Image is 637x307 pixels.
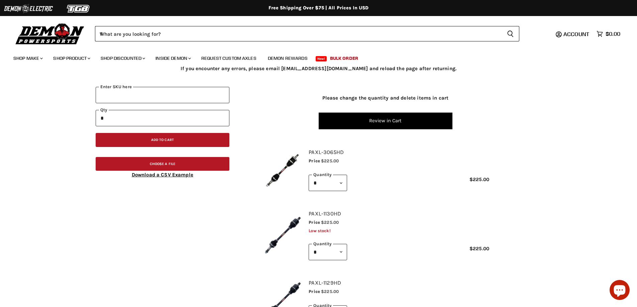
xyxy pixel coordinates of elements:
span: Low stock! [309,228,331,233]
label: Choose a file [96,157,229,171]
img: Demon Electric Logo 2 [3,2,54,15]
a: Inside Demon [150,51,195,65]
a: Request Custom Axles [196,51,261,65]
span: $0.00 [606,31,620,37]
span: $225.00 [321,289,339,294]
a: PAXL-1130HD [309,210,341,217]
button: Search [502,26,519,41]
p: If you encounter any errors, please email [EMAIL_ADDRESS][DOMAIN_NAME] and reload the page after ... [109,66,528,71]
input: When autocomplete results are available use up and down arrows to review and enter to select [95,26,502,41]
a: Demon Rewards [263,51,313,65]
span: $225.00 [321,158,339,163]
ul: Main menu [8,49,619,65]
span: $225.00 [469,176,489,182]
a: $0.00 [593,29,624,39]
a: Review in Cart [319,106,452,129]
span: $225.00 [469,246,489,252]
button: Review in Cart [319,113,452,129]
span: Price [309,289,320,294]
img: Can-Am Outlander 800 Demon Heavy Duty Axle - SKU-PAXL-1130HD [262,215,303,255]
inbox-online-store-chat: Shopify online store chat [608,280,632,302]
img: Can-Am Renegade 1000 Demon Heavy Duty Axle - SKU-PAXL-3065HD [262,150,303,190]
a: Account [560,31,593,37]
a: PAXL-3065HD [309,149,344,155]
a: Shop Make [8,51,47,65]
img: Demon Powersports [13,22,87,45]
a: Download a CSV Example [132,172,193,178]
span: $225.00 [321,220,339,225]
span: Price [309,158,320,163]
form: Product [95,26,519,41]
a: PAXL-1129HD [309,280,341,286]
span: Account [563,31,589,37]
span: Price [309,220,320,225]
a: Bulk Order [325,51,363,65]
a: Shop Product [48,51,94,65]
p: Please change the quantity and delete items in cart [322,95,449,101]
img: TGB Logo 2 [54,2,104,15]
label: Add to Cart [96,133,229,147]
div: Free Shipping Over $75 | All Prices In USD [51,5,586,11]
span: New! [316,56,327,61]
a: Shop Discounted [96,51,149,65]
